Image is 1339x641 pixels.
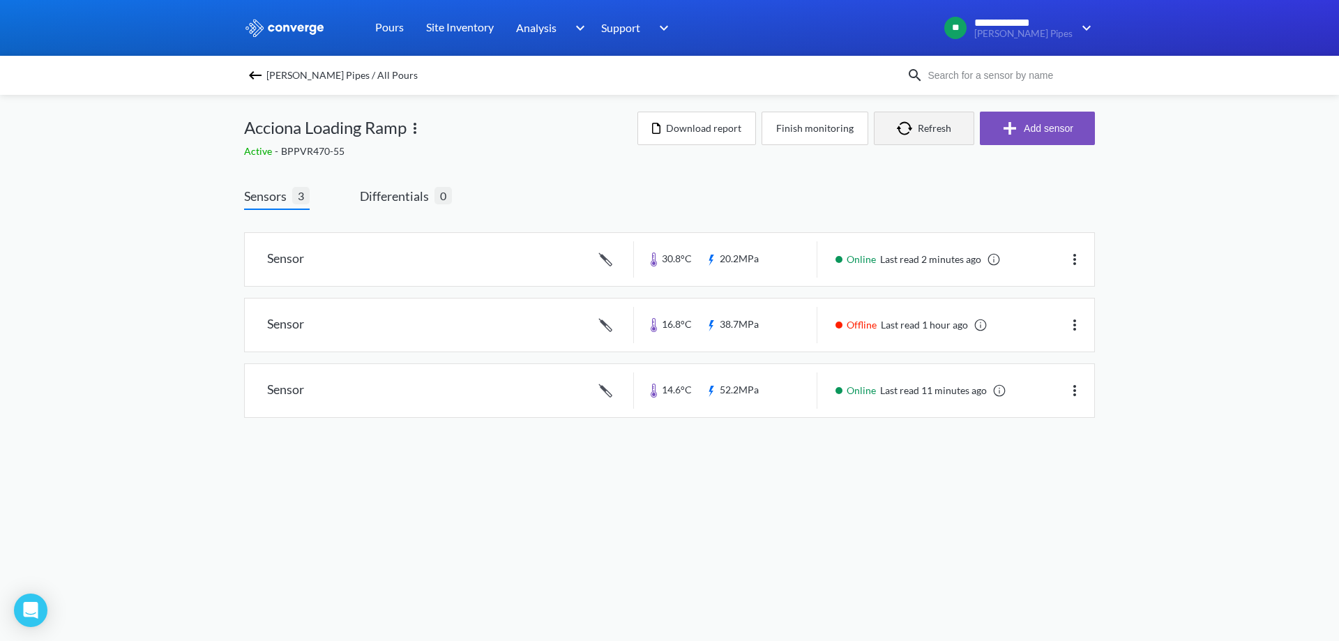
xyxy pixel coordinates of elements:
[566,20,589,36] img: downArrow.svg
[907,67,923,84] img: icon-search.svg
[407,120,423,137] img: more.svg
[1001,120,1024,137] img: icon-plus.svg
[244,19,325,37] img: logo_ewhite.svg
[874,112,974,145] button: Refresh
[1073,20,1095,36] img: downArrow.svg
[244,186,292,206] span: Sensors
[601,19,640,36] span: Support
[292,187,310,204] span: 3
[637,112,756,145] button: Download report
[516,19,557,36] span: Analysis
[980,112,1095,145] button: Add sensor
[1066,251,1083,268] img: more.svg
[244,145,275,157] span: Active
[762,112,868,145] button: Finish monitoring
[652,123,660,134] img: icon-file.svg
[14,594,47,627] div: Open Intercom Messenger
[1066,382,1083,399] img: more.svg
[360,186,434,206] span: Differentials
[266,66,418,85] span: [PERSON_NAME] Pipes / All Pours
[650,20,672,36] img: downArrow.svg
[1066,317,1083,333] img: more.svg
[897,121,918,135] img: icon-refresh.svg
[244,144,637,159] div: BPPVR470-55
[247,67,264,84] img: backspace.svg
[923,68,1092,83] input: Search for a sensor by name
[974,29,1073,39] span: [PERSON_NAME] Pipes
[275,145,281,157] span: -
[434,187,452,204] span: 0
[244,114,407,141] span: Acciona Loading Ramp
